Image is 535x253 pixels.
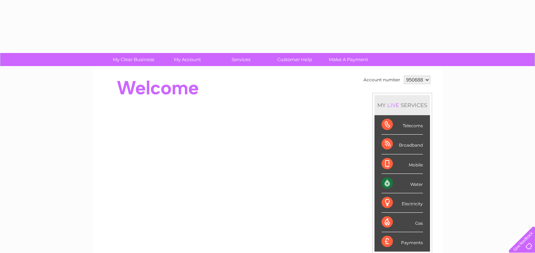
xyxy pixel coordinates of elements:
[319,53,378,66] a: Make A Payment
[104,53,163,66] a: My Clear Business
[382,232,423,251] div: Payments
[382,135,423,154] div: Broadband
[382,174,423,193] div: Water
[382,154,423,174] div: Mobile
[382,115,423,135] div: Telecoms
[362,74,402,86] td: Account number
[158,53,216,66] a: My Account
[382,193,423,213] div: Electricity
[266,53,324,66] a: Customer Help
[386,102,401,108] div: LIVE
[374,95,430,115] div: MY SERVICES
[212,53,270,66] a: Services
[382,213,423,232] div: Gas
